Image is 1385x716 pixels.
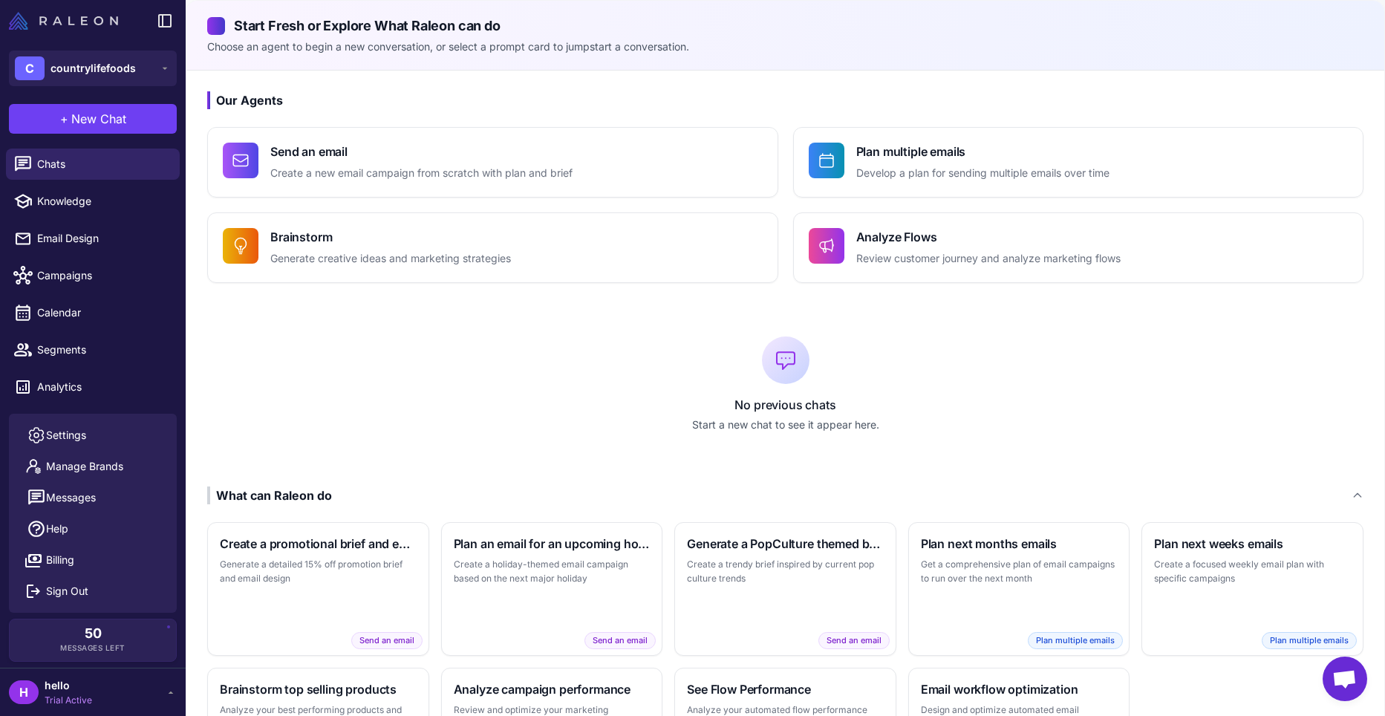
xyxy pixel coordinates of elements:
p: Start a new chat to see it appear here. [207,417,1363,433]
span: countrylifefoods [50,60,136,77]
h3: Plan next weeks emails [1154,535,1351,553]
span: hello [45,677,92,694]
span: Knowledge [37,193,168,209]
h3: Email workflow optimization [921,680,1118,698]
button: Plan next weeks emailsCreate a focused weekly email plan with specific campaignsPlan multiple emails [1141,522,1363,656]
h4: Brainstorm [270,228,511,246]
button: Plan next months emailsGet a comprehensive plan of email campaigns to run over the next monthPlan... [908,522,1130,656]
button: Plan an email for an upcoming holidayCreate a holiday-themed email campaign based on the next maj... [441,522,663,656]
p: Review customer journey and analyze marketing flows [856,250,1121,267]
span: Send an email [584,632,656,649]
a: Help [15,513,171,544]
button: BrainstormGenerate creative ideas and marketing strategies [207,212,778,283]
span: Plan multiple emails [1262,632,1357,649]
a: Knowledge [6,186,180,217]
h3: Our Agents [207,91,1363,109]
button: Analyze FlowsReview customer journey and analyze marketing flows [793,212,1364,283]
span: Segments [37,342,168,358]
h4: Plan multiple emails [856,143,1109,160]
h4: Analyze Flows [856,228,1121,246]
button: Create a promotional brief and emailGenerate a detailed 15% off promotion brief and email designS... [207,522,429,656]
span: Campaigns [37,267,168,284]
h3: Brainstorm top selling products [220,680,417,698]
h3: Analyze campaign performance [454,680,651,698]
p: Choose an agent to begin a new conversation, or select a prompt card to jumpstart a conversation. [207,39,1363,55]
span: Plan multiple emails [1028,632,1123,649]
button: Sign Out [15,576,171,607]
p: Generate creative ideas and marketing strategies [270,250,511,267]
span: Settings [46,427,86,443]
span: Manage Brands [46,458,123,475]
div: H [9,680,39,704]
p: Generate a detailed 15% off promotion brief and email design [220,557,417,586]
span: Chats [37,156,168,172]
h3: See Flow Performance [687,680,884,698]
button: Send an emailCreate a new email campaign from scratch with plan and brief [207,127,778,198]
button: Ccountrylifefoods [9,51,177,86]
span: Trial Active [45,694,92,707]
p: Create a new email campaign from scratch with plan and brief [270,165,573,182]
span: Billing [46,552,74,568]
button: Generate a PopCulture themed briefCreate a trendy brief inspired by current pop culture trendsSen... [674,522,896,656]
h2: Start Fresh or Explore What Raleon can do [207,16,1363,36]
p: No previous chats [207,396,1363,414]
span: Messages Left [60,642,126,654]
span: + [60,110,68,128]
span: 50 [85,627,102,640]
a: Calendar [6,297,180,328]
span: Calendar [37,305,168,321]
a: Campaigns [6,260,180,291]
p: Develop a plan for sending multiple emails over time [856,165,1109,182]
h3: Create a promotional brief and email [220,535,417,553]
div: What can Raleon do [207,486,332,504]
p: Get a comprehensive plan of email campaigns to run over the next month [921,557,1118,586]
p: Create a trendy brief inspired by current pop culture trends [687,557,884,586]
h3: Plan next months emails [921,535,1118,553]
img: Raleon Logo [9,12,118,30]
button: Plan multiple emailsDevelop a plan for sending multiple emails over time [793,127,1364,198]
span: Analytics [37,379,168,395]
p: Create a holiday-themed email campaign based on the next major holiday [454,557,651,586]
p: Create a focused weekly email plan with specific campaigns [1154,557,1351,586]
h3: Plan an email for an upcoming holiday [454,535,651,553]
div: C [15,56,45,80]
button: Messages [15,482,171,513]
span: Send an email [351,632,423,649]
a: Integrations [6,409,180,440]
button: +New Chat [9,104,177,134]
h4: Send an email [270,143,573,160]
h3: Generate a PopCulture themed brief [687,535,884,553]
span: Help [46,521,68,537]
a: Email Design [6,223,180,254]
span: Email Design [37,230,168,247]
span: New Chat [71,110,126,128]
span: Send an email [818,632,890,649]
span: Messages [46,489,96,506]
a: Analytics [6,371,180,403]
a: Raleon Logo [9,12,124,30]
span: Sign Out [46,583,88,599]
a: Segments [6,334,180,365]
a: Chats [6,149,180,180]
div: Open chat [1323,657,1367,701]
